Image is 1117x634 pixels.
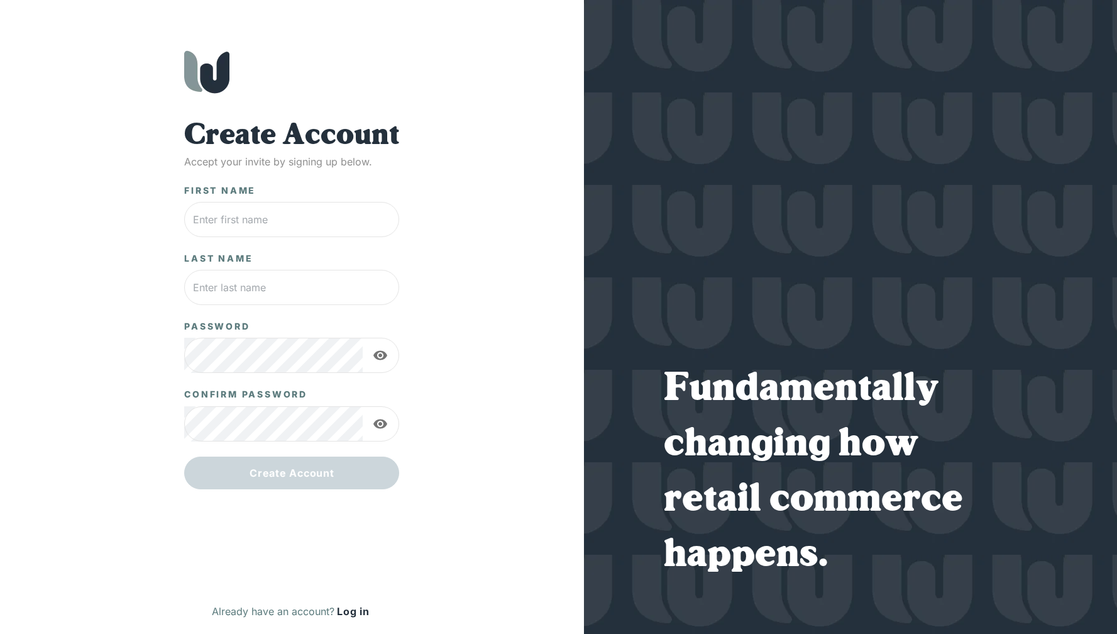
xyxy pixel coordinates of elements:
[184,270,399,305] input: Enter last name
[184,184,256,197] label: First Name
[184,320,250,333] label: Password
[184,119,399,154] h1: Create Account
[184,50,229,94] img: Wholeshop logo
[184,252,253,265] label: Last Name
[664,362,1037,584] h1: Fundamentally changing how retail commerce happens.
[184,202,399,237] input: Enter first name
[212,604,334,619] p: Already have an account?
[184,388,307,401] label: Confirm Password
[334,601,372,621] a: Log in
[184,154,399,169] p: Accept your invite by signing up below.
